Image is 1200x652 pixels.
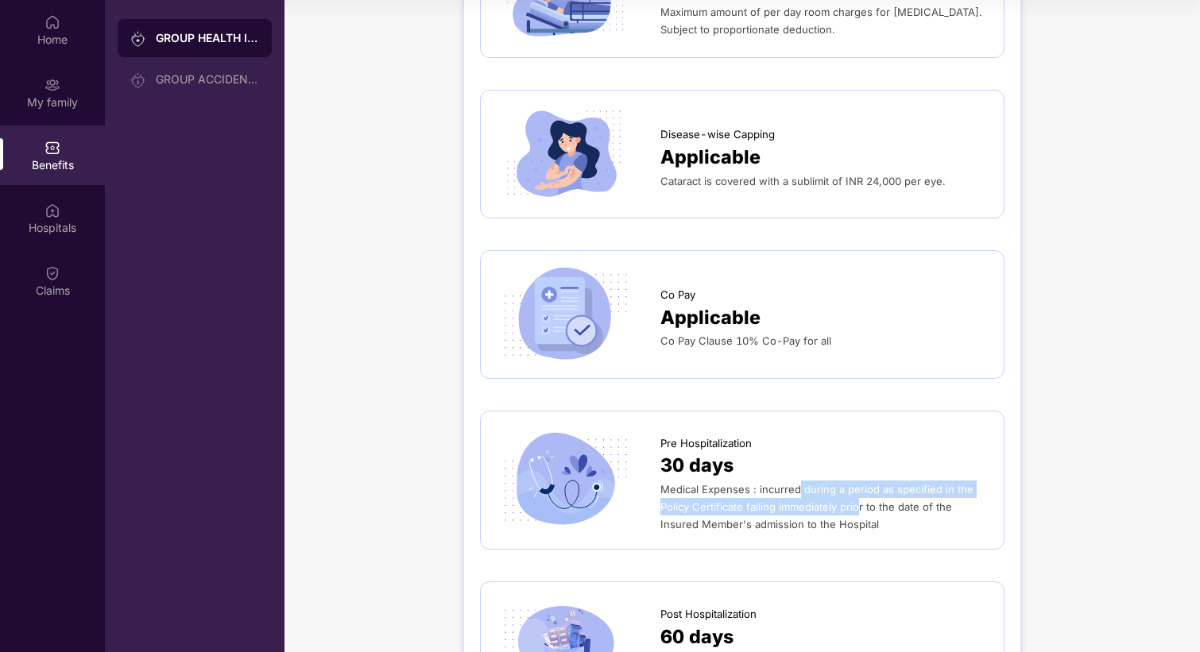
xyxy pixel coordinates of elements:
img: svg+xml;base64,PHN2ZyBpZD0iSG9tZSIgeG1sbnM9Imh0dHA6Ly93d3cudzMub3JnLzIwMDAvc3ZnIiB3aWR0aD0iMjAiIG... [45,14,60,30]
span: Disease-wise Capping [660,126,775,143]
img: svg+xml;base64,PHN2ZyBpZD0iQ2xhaW0iIHhtbG5zPSJodHRwOi8vd3d3LnczLm9yZy8yMDAwL3N2ZyIgd2lkdGg9IjIwIi... [45,265,60,281]
span: Co Pay Clause 10% Co-Pay for all [660,334,831,347]
span: Maximum amount of per day room charges for [MEDICAL_DATA]. Subject to proportionate deduction. [660,6,982,36]
img: svg+xml;base64,PHN2ZyBpZD0iQmVuZWZpdHMiIHhtbG5zPSJodHRwOi8vd3d3LnczLm9yZy8yMDAwL3N2ZyIgd2lkdGg9Ij... [45,140,60,156]
div: GROUP ACCIDENTAL INSURANCE [156,73,259,86]
img: icon [497,432,633,527]
span: Post Hospitalization [660,606,757,623]
span: Medical Expenses : incurred during a period as specified in the Policy Certificate falling immedi... [660,483,974,530]
span: Pre Hospitalization [660,435,752,452]
img: svg+xml;base64,PHN2ZyBpZD0iSG9zcGl0YWxzIiB4bWxucz0iaHR0cDovL3d3dy53My5vcmcvMjAwMC9zdmciIHdpZHRoPS... [45,203,60,218]
span: 60 days [660,623,734,652]
img: icon [497,106,633,202]
span: Cataract is covered with a sublimit of INR 24,000 per eye. [660,175,946,187]
img: svg+xml;base64,PHN2ZyB3aWR0aD0iMjAiIGhlaWdodD0iMjAiIHZpZXdCb3g9IjAgMCAyMCAyMCIgZmlsbD0ibm9uZSIgeG... [45,77,60,93]
span: Applicable [660,303,761,333]
div: GROUP HEALTH INSURANCE [156,30,259,46]
img: icon [497,267,633,362]
img: svg+xml;base64,PHN2ZyB3aWR0aD0iMjAiIGhlaWdodD0iMjAiIHZpZXdCb3g9IjAgMCAyMCAyMCIgZmlsbD0ibm9uZSIgeG... [130,31,146,47]
img: svg+xml;base64,PHN2ZyB3aWR0aD0iMjAiIGhlaWdodD0iMjAiIHZpZXdCb3g9IjAgMCAyMCAyMCIgZmlsbD0ibm9uZSIgeG... [130,72,146,88]
span: Applicable [660,143,761,172]
span: Co Pay [660,287,695,303]
span: 30 days [660,451,734,480]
